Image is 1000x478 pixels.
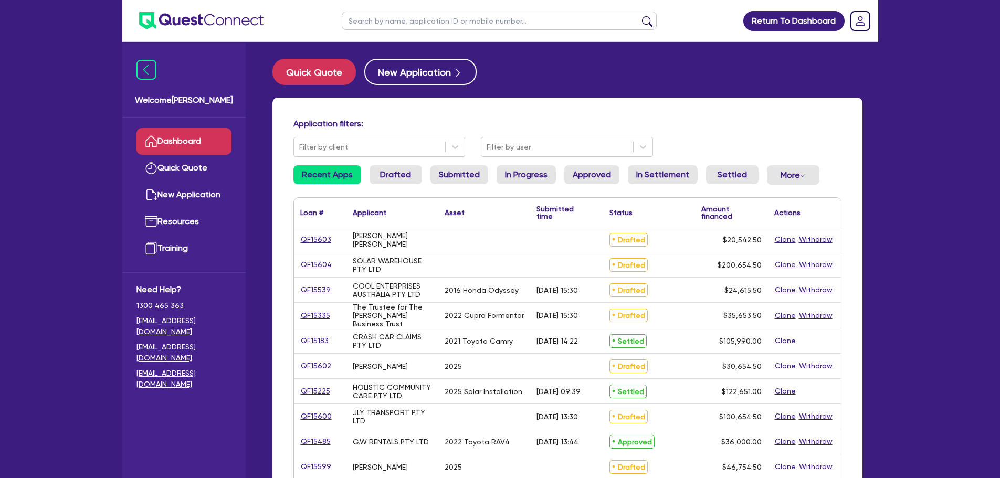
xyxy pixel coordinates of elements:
a: Return To Dashboard [743,11,845,31]
a: QF15225 [300,385,331,397]
span: $105,990.00 [719,337,762,345]
span: Drafted [609,309,648,322]
div: [PERSON_NAME] [353,362,408,370]
a: [EMAIL_ADDRESS][DOMAIN_NAME] [136,315,231,337]
button: Clone [774,233,796,246]
a: Quick Quote [136,155,231,182]
a: [EMAIL_ADDRESS][DOMAIN_NAME] [136,368,231,390]
img: resources [145,215,157,228]
a: QF15603 [300,233,332,246]
a: [EMAIL_ADDRESS][DOMAIN_NAME] [136,342,231,364]
div: Actions [774,209,801,216]
a: Quick Quote [272,59,364,85]
a: New Application [136,182,231,208]
div: Applicant [353,209,386,216]
button: Withdraw [798,360,833,372]
div: [PERSON_NAME] [353,463,408,471]
img: icon-menu-close [136,60,156,80]
span: $46,754.50 [722,463,762,471]
a: Submitted [430,165,488,184]
a: Approved [564,165,619,184]
div: [DATE] 13:44 [536,438,578,446]
button: Withdraw [798,410,833,422]
a: QF15604 [300,259,332,271]
div: 2022 Cupra Formentor [445,311,524,320]
button: New Application [364,59,477,85]
div: [DATE] 09:39 [536,387,581,396]
span: $100,654.50 [719,412,762,421]
div: Submitted time [536,205,587,220]
a: QF15602 [300,360,332,372]
a: QF15600 [300,410,332,422]
h4: Application filters: [293,119,841,129]
a: QF15539 [300,284,331,296]
div: The Trustee for The [PERSON_NAME] Business Trust [353,303,432,328]
button: Dropdown toggle [767,165,819,185]
span: $200,654.50 [718,261,762,269]
button: Clone [774,335,796,347]
button: Clone [774,360,796,372]
a: QF15485 [300,435,331,448]
span: Welcome [PERSON_NAME] [135,94,233,107]
a: Dropdown toggle [847,7,874,35]
div: [DATE] 15:30 [536,311,578,320]
span: Drafted [609,283,648,297]
div: [DATE] 15:30 [536,286,578,294]
div: [DATE] 13:30 [536,412,578,421]
button: Withdraw [798,284,833,296]
div: 2022 Toyota RAV4 [445,438,510,446]
button: Withdraw [798,461,833,473]
div: 2021 Toyota Camry [445,337,513,345]
button: Clone [774,284,796,296]
img: quick-quote [145,162,157,174]
a: QF15335 [300,310,331,322]
a: Recent Apps [293,165,361,184]
span: Drafted [609,233,648,247]
button: Quick Quote [272,59,356,85]
a: Settled [706,165,759,184]
div: SOLAR WAREHOUSE PTY LTD [353,257,432,273]
span: Need Help? [136,283,231,296]
div: Status [609,209,633,216]
div: JLY TRANSPORT PTY LTD [353,408,432,425]
span: $20,542.50 [723,236,762,244]
a: QF15599 [300,461,332,473]
button: Withdraw [798,310,833,322]
div: [PERSON_NAME] [PERSON_NAME] [353,231,432,248]
div: [DATE] 14:22 [536,337,578,345]
button: Clone [774,310,796,322]
a: QF15183 [300,335,329,347]
span: Drafted [609,460,648,474]
span: Settled [609,334,647,348]
span: $35,653.50 [723,311,762,320]
input: Search by name, application ID or mobile number... [342,12,657,30]
div: 2016 Honda Odyssey [445,286,519,294]
span: $36,000.00 [721,438,762,446]
span: Drafted [609,258,648,272]
span: Settled [609,385,647,398]
a: In Progress [497,165,556,184]
a: Training [136,235,231,262]
div: 2025 [445,362,462,370]
div: Loan # [300,209,323,216]
button: Clone [774,385,796,397]
button: Withdraw [798,435,833,448]
div: Amount financed [701,205,762,220]
div: COOL ENTERPRISES AUSTRALIA PTY LTD [353,282,432,299]
span: 1300 465 363 [136,300,231,311]
span: Approved [609,435,655,449]
div: CRASH CAR CLAIMS PTY LTD [353,333,432,349]
div: G.W RENTALS PTY LTD [353,438,429,446]
button: Withdraw [798,259,833,271]
button: Clone [774,259,796,271]
img: quest-connect-logo-blue [139,12,264,29]
a: Resources [136,208,231,235]
a: In Settlement [628,165,698,184]
button: Clone [774,461,796,473]
button: Clone [774,435,796,448]
img: training [145,242,157,254]
span: $30,654.50 [722,362,762,370]
span: Drafted [609,410,648,423]
div: HOLISTIC COMMUNITY CARE PTY LTD [353,383,432,400]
